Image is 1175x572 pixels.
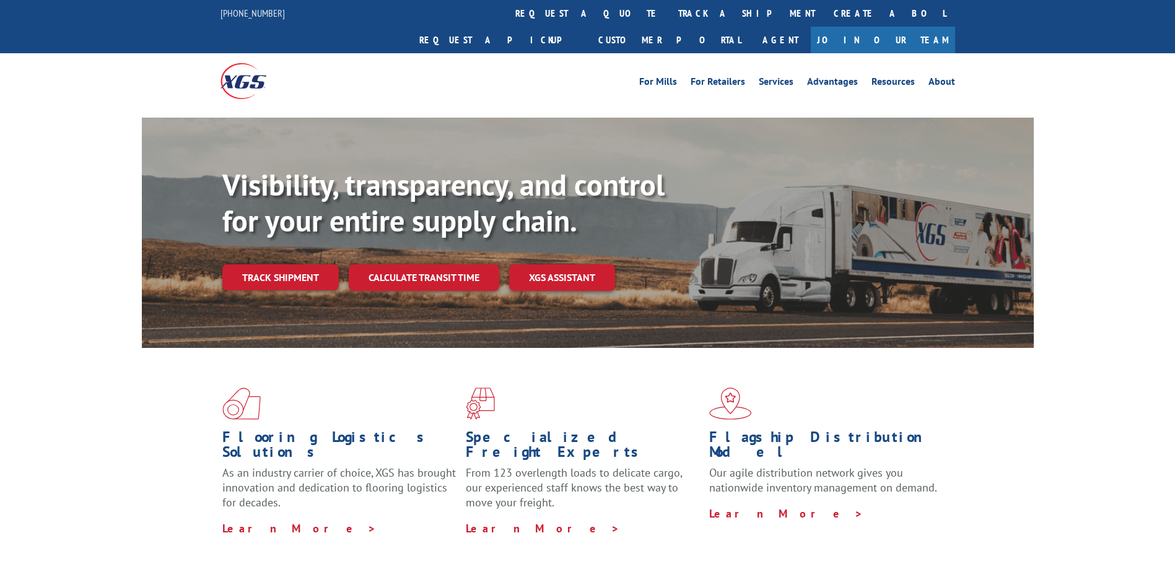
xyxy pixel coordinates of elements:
h1: Flooring Logistics Solutions [222,430,456,466]
a: [PHONE_NUMBER] [221,7,285,19]
a: Learn More > [466,521,620,535]
a: XGS ASSISTANT [509,264,615,291]
img: xgs-icon-flagship-distribution-model-red [709,388,752,420]
span: As an industry carrier of choice, XGS has brought innovation and dedication to flooring logistics... [222,466,456,509]
span: Our agile distribution network gives you nationwide inventory management on demand. [709,466,937,495]
img: xgs-icon-total-supply-chain-intelligence-red [222,388,261,420]
a: Agent [750,27,811,53]
a: Resources [871,77,915,90]
a: Advantages [807,77,858,90]
b: Visibility, transparency, and control for your entire supply chain. [222,165,665,240]
a: For Retailers [691,77,745,90]
a: For Mills [639,77,677,90]
a: Services [759,77,793,90]
a: Track shipment [222,264,339,290]
a: Request a pickup [410,27,589,53]
h1: Flagship Distribution Model [709,430,943,466]
a: Customer Portal [589,27,750,53]
a: Calculate transit time [349,264,499,291]
a: Learn More > [222,521,377,535]
img: xgs-icon-focused-on-flooring-red [466,388,495,420]
h1: Specialized Freight Experts [466,430,700,466]
a: Learn More > [709,506,863,521]
a: About [928,77,955,90]
p: From 123 overlength loads to delicate cargo, our experienced staff knows the best way to move you... [466,466,700,521]
a: Join Our Team [811,27,955,53]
